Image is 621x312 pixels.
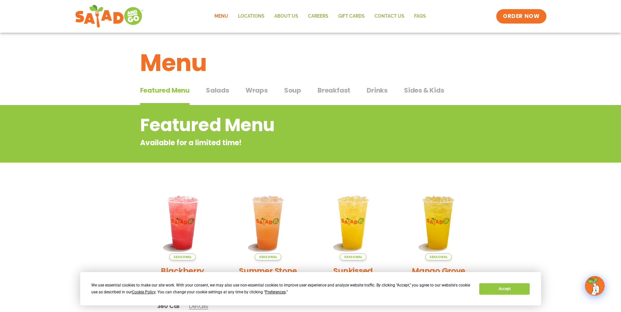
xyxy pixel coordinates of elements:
[75,3,144,29] img: new-SAG-logo-768×292
[140,45,481,80] h1: Menu
[140,137,429,148] p: Available for a limited time!
[503,12,539,20] span: ORDER NOW
[157,302,180,310] span: 360 Cal
[189,302,208,310] span: Details
[91,282,471,296] div: We use essential cookies to make our site work. With your consent, we may also use non-essential ...
[255,253,281,260] span: Seasonal
[140,85,190,95] span: Featured Menu
[145,185,221,260] img: Product photo for Blackberry Bramble Lemonade
[140,112,429,138] h2: Featured Menu
[401,265,476,288] h2: Mango Grove Lemonade
[246,85,268,95] span: Wraps
[169,253,196,260] span: Seasonal
[233,9,269,24] a: Locations
[265,290,286,294] span: Preferences
[479,283,530,295] button: Accept
[145,265,221,300] h2: Blackberry [PERSON_NAME] Lemonade
[269,9,303,24] a: About Us
[316,185,391,260] img: Product photo for Sunkissed Yuzu Lemonade
[496,9,546,24] a: ORDER NOW
[303,9,333,24] a: Careers
[230,185,306,260] img: Product photo for Summer Stone Fruit Lemonade
[132,290,155,294] span: Cookie Policy
[401,185,476,260] img: Product photo for Mango Grove Lemonade
[210,9,431,24] nav: Menu
[284,85,301,95] span: Soup
[340,253,366,260] span: Seasonal
[206,85,229,95] span: Salads
[370,9,409,24] a: Contact Us
[404,85,444,95] span: Sides & Kids
[425,253,452,260] span: Seasonal
[80,272,541,305] div: Cookie Consent Prompt
[230,265,306,288] h2: Summer Stone Fruit Lemonade
[316,265,391,288] h2: Sunkissed [PERSON_NAME]
[333,9,370,24] a: GIFT CARDS
[367,85,388,95] span: Drinks
[210,9,233,24] a: Menu
[409,9,431,24] a: FAQs
[586,277,604,295] img: wpChatIcon
[140,83,481,105] div: Tabbed content
[318,85,350,95] span: Breakfast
